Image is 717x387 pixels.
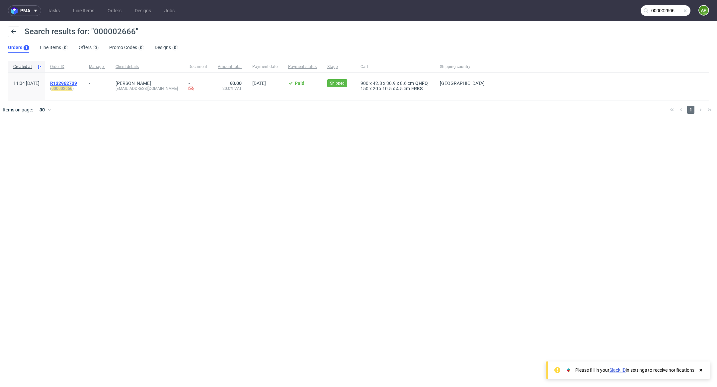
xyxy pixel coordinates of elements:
[373,81,414,86] span: 42.8 x 30.9 x 8.6 cm
[13,64,34,70] span: Created at
[64,45,66,50] div: 0
[116,81,151,86] a: [PERSON_NAME]
[50,64,78,70] span: Order ID
[20,8,30,13] span: pma
[609,367,626,373] a: Slack ID
[360,81,429,86] div: x
[8,42,29,53] a: Orders1
[44,5,64,16] a: Tasks
[3,106,33,113] span: Items on page:
[104,5,125,16] a: Orders
[218,64,242,70] span: Amount total
[50,81,78,86] a: R132962739
[189,81,207,92] div: -
[410,86,424,91] a: ERKS
[40,42,68,53] a: Line Items0
[252,64,278,70] span: Payment date
[69,5,98,16] a: Line Items
[25,45,28,50] div: 1
[230,81,242,86] span: €0.00
[360,86,368,91] span: 150
[116,86,178,91] div: [EMAIL_ADDRESS][DOMAIN_NAME]
[51,86,72,91] mark: 000002666
[218,86,242,91] span: 20.0% VAT
[575,367,694,373] div: Please fill in your in settings to receive notifications
[699,6,708,15] figcaption: AP
[295,81,304,86] span: Paid
[440,64,485,70] span: Shipping country
[11,7,20,15] img: logo
[414,81,429,86] a: QHFQ
[89,78,105,86] div: -
[288,64,317,70] span: Payment status
[252,81,266,86] span: [DATE]
[116,64,178,70] span: Client details
[330,80,345,86] span: Shipped
[13,81,40,86] span: 11:04 [DATE]
[50,81,77,86] span: R132962739
[25,27,138,36] span: Search results for: "000002666"
[131,5,155,16] a: Designs
[687,106,694,114] span: 1
[360,86,429,91] div: x
[95,45,97,50] div: 0
[327,64,350,70] span: Stage
[140,45,142,50] div: 0
[440,81,485,86] span: [GEOGRAPHIC_DATA]
[360,81,368,86] span: 900
[89,64,105,70] span: Manager
[36,105,47,114] div: 30
[155,42,178,53] a: Designs0
[189,64,207,70] span: Document
[565,367,572,373] img: Slack
[160,5,179,16] a: Jobs
[79,42,99,53] a: Offers0
[109,42,144,53] a: Promo Codes0
[174,45,176,50] div: 0
[50,86,78,91] span: ( )
[8,5,41,16] button: pma
[373,86,410,91] span: 20 x 10.5 x 4.5 cm
[360,64,429,70] span: Cart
